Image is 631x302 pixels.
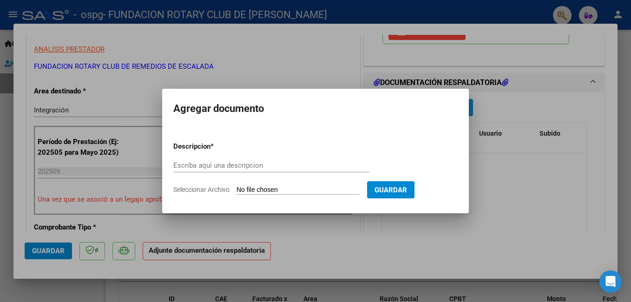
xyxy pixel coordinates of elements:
button: Guardar [367,181,414,198]
span: Seleccionar Archivo [173,186,230,193]
div: Open Intercom Messenger [599,270,622,293]
h2: Agregar documento [173,100,458,118]
span: Guardar [375,186,407,194]
p: Descripcion [173,141,259,152]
